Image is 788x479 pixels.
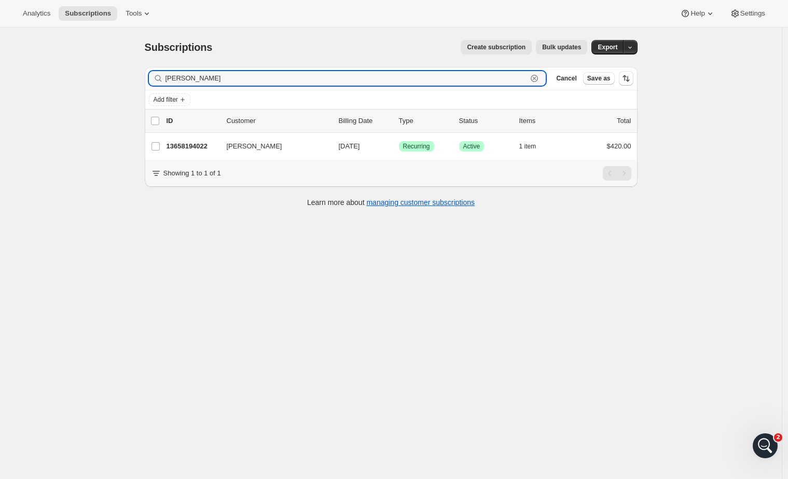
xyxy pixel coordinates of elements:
[154,95,178,104] span: Add filter
[740,9,765,18] span: Settings
[552,72,580,85] button: Cancel
[403,142,430,150] span: Recurring
[165,71,528,86] input: Filter subscribers
[167,116,218,126] p: ID
[119,6,158,21] button: Tools
[674,6,721,21] button: Help
[519,142,536,150] span: 1 item
[17,6,57,21] button: Analytics
[23,9,50,18] span: Analytics
[307,197,475,208] p: Learn more about
[459,116,511,126] p: Status
[519,139,548,154] button: 1 item
[463,142,480,150] span: Active
[529,73,540,84] button: Clear
[598,43,617,51] span: Export
[399,116,451,126] div: Type
[556,74,576,83] span: Cancel
[59,6,117,21] button: Subscriptions
[167,139,631,154] div: 13658194022[PERSON_NAME][DATE]SuccessRecurringSuccessActive1 item$420.00
[126,9,142,18] span: Tools
[366,198,475,207] a: managing customer subscriptions
[774,433,782,442] span: 2
[227,116,330,126] p: Customer
[617,116,631,126] p: Total
[65,9,111,18] span: Subscriptions
[339,142,360,150] span: [DATE]
[163,168,221,179] p: Showing 1 to 1 of 1
[591,40,624,54] button: Export
[619,71,633,86] button: Sort the results
[149,93,190,106] button: Add filter
[542,43,581,51] span: Bulk updates
[339,116,391,126] p: Billing Date
[220,138,324,155] button: [PERSON_NAME]
[607,142,631,150] span: $420.00
[461,40,532,54] button: Create subscription
[467,43,526,51] span: Create subscription
[145,42,213,53] span: Subscriptions
[603,166,631,181] nav: Pagination
[724,6,771,21] button: Settings
[583,72,615,85] button: Save as
[536,40,587,54] button: Bulk updates
[587,74,611,83] span: Save as
[753,433,778,458] iframe: Intercom live chat
[227,141,282,152] span: [PERSON_NAME]
[167,141,218,152] p: 13658194022
[519,116,571,126] div: Items
[167,116,631,126] div: IDCustomerBilling DateTypeStatusItemsTotal
[690,9,704,18] span: Help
